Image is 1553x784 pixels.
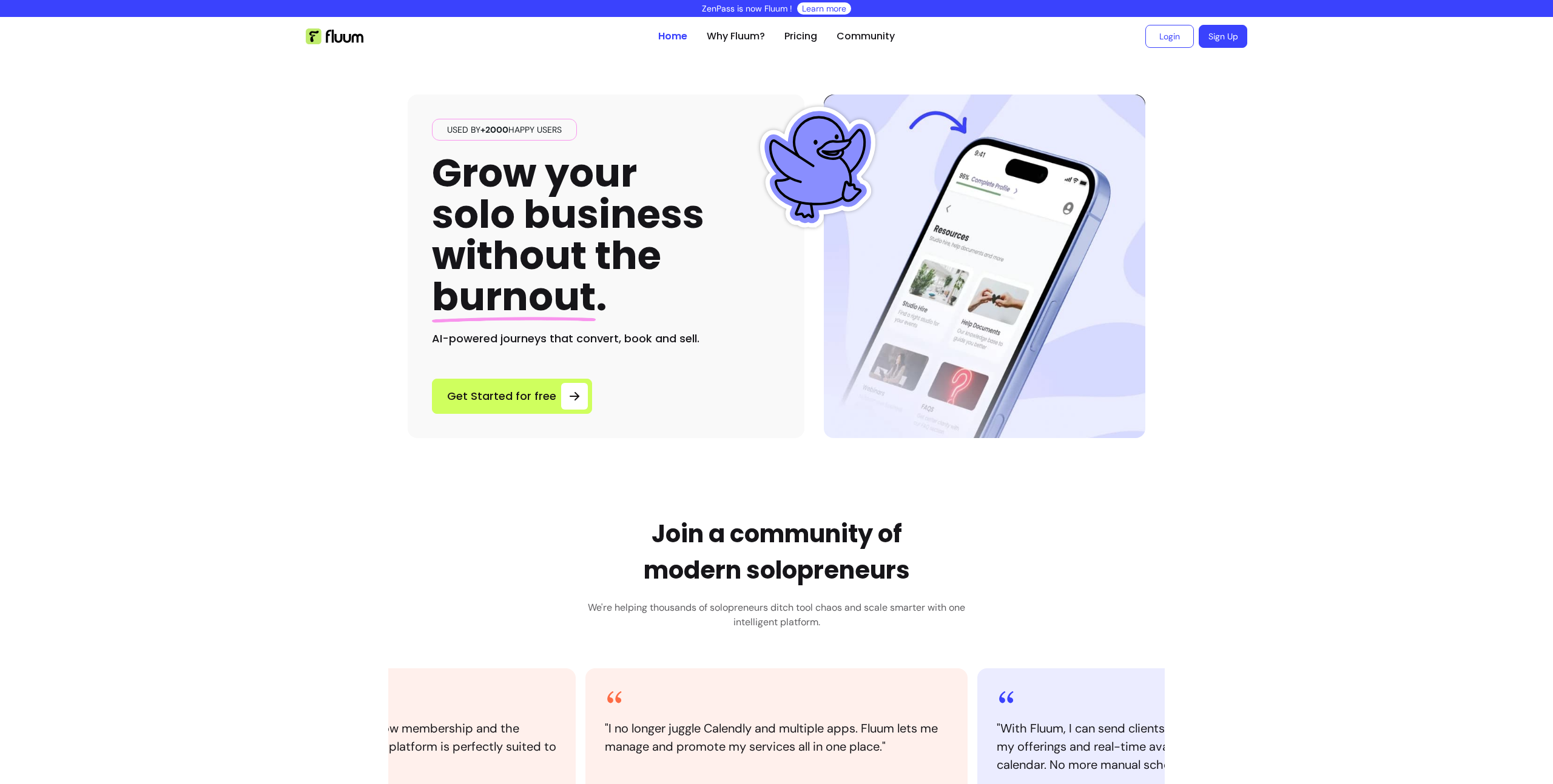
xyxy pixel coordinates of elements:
h2: AI-powered journeys that convert, book and sell. [432,330,780,347]
p: ZenPass is now Fluum ! [702,2,792,15]
span: burnout [432,270,596,324]
a: Sign Up [1199,25,1247,48]
img: Fluum Logo [306,28,363,44]
h3: We're helping thousands of solopreneurs ditch tool chaos and scale smarter with one intelligent p... [579,600,974,630]
span: Get Started for free [447,388,556,405]
img: Fluum Duck sticker [757,107,878,228]
blockquote: " I no longer juggle Calendly and multiple apps. Fluum lets me manage and promote my services all... [605,719,948,756]
a: Community [837,29,895,44]
span: Used by happy users [442,124,567,136]
blockquote: " With Fluum, I can send clients to a single page showcasing all my offerings and real-time avail... [997,719,1340,774]
a: Login [1145,25,1194,48]
h2: Join a community of modern solopreneurs [644,516,910,588]
span: +2000 [480,124,508,135]
img: Hero [824,95,1145,438]
a: Get Started for free [432,379,592,414]
a: Pricing [784,29,817,44]
a: Home [658,29,687,44]
a: Why Fluum? [707,29,765,44]
h1: Grow your solo business without the . [432,153,704,318]
a: Learn more [802,2,846,15]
